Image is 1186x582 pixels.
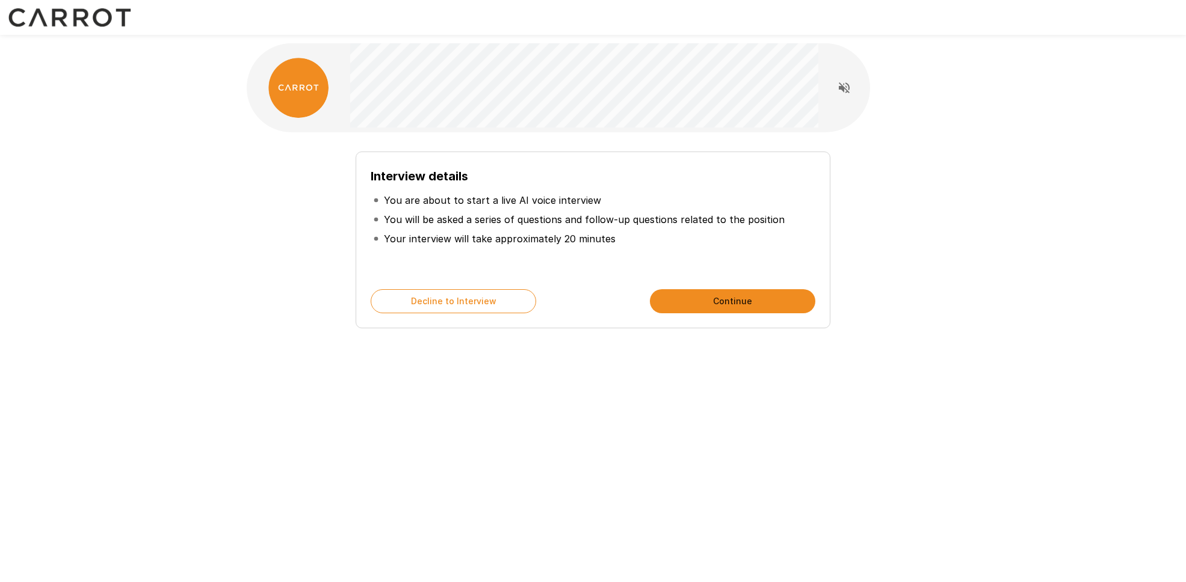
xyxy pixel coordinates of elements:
img: carrot_logo.png [268,58,329,118]
p: Your interview will take approximately 20 minutes [384,231,616,246]
b: Interview details [371,169,468,183]
p: You are about to start a live AI voice interview [384,193,601,207]
button: Continue [650,289,815,313]
button: Decline to Interview [371,289,536,313]
button: Read questions aloud [832,76,856,100]
p: You will be asked a series of questions and follow-up questions related to the position [384,212,785,227]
